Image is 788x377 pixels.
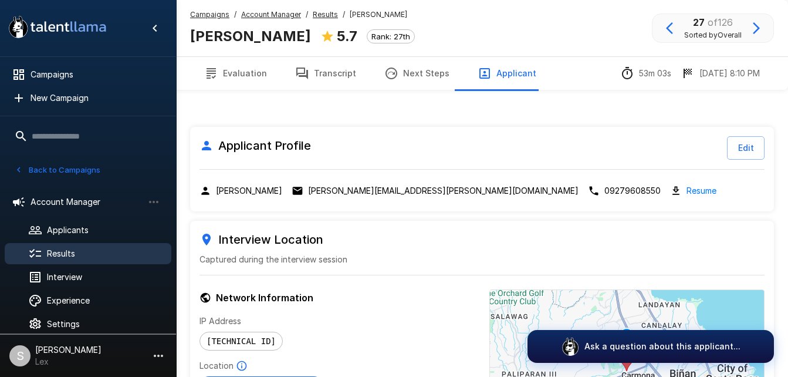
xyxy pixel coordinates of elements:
a: Resume [686,184,716,197]
p: [DATE] 8:10 PM [699,68,760,79]
button: Ask a question about this applicant... [527,330,774,363]
button: Edit [727,136,765,160]
h6: Network Information [199,290,475,306]
div: Click to copy [292,185,579,197]
h6: Applicant Profile [199,136,311,155]
p: 53m 03s [639,68,671,79]
p: IP Address [199,315,475,327]
p: Location [199,360,234,372]
b: 27 [693,16,705,28]
b: 5.7 [337,28,357,45]
button: Evaluation [190,57,281,90]
div: Click to copy [199,185,282,197]
svg: Based on IP Address and not guaranteed to be accurate [236,360,248,372]
span: of 126 [708,16,733,28]
h6: Interview Location [199,230,765,249]
div: The date and time when the interview was completed [681,66,760,80]
b: [PERSON_NAME] [190,28,311,45]
span: Sorted by Overall [684,29,742,41]
div: The time between starting and completing the interview [620,66,671,80]
span: Rank: 27th [367,32,414,41]
p: Ask a question about this applicant... [584,341,740,352]
div: Download resume [670,184,716,197]
p: [PERSON_NAME] [216,185,282,197]
p: [PERSON_NAME][EMAIL_ADDRESS][PERSON_NAME][DOMAIN_NAME] [308,185,579,197]
p: 09279608550 [604,185,661,197]
span: [TECHNICAL_ID] [200,336,282,346]
img: logo_glasses@2x.png [561,337,580,356]
button: Next Steps [370,57,464,90]
p: Captured during the interview session [199,254,765,265]
button: Applicant [464,57,550,90]
div: Click to copy [588,185,661,197]
button: Transcript [281,57,370,90]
